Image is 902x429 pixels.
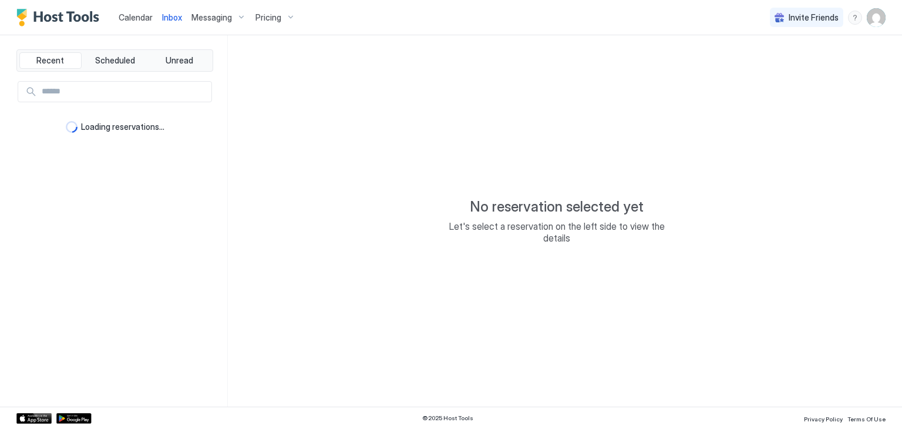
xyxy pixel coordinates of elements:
[847,412,886,424] a: Terms Of Use
[16,9,105,26] a: Host Tools Logo
[422,414,473,422] span: © 2025 Host Tools
[19,52,82,69] button: Recent
[162,11,182,24] a: Inbox
[439,220,674,244] span: Let's select a reservation on the left side to view the details
[56,413,92,424] a: Google Play Store
[16,49,213,72] div: tab-group
[848,11,862,25] div: menu
[255,12,281,23] span: Pricing
[867,8,886,27] div: User profile
[84,52,146,69] button: Scheduled
[37,82,211,102] input: Input Field
[162,12,182,22] span: Inbox
[66,121,78,133] div: loading
[119,11,153,24] a: Calendar
[36,55,64,66] span: Recent
[191,12,232,23] span: Messaging
[789,12,839,23] span: Invite Friends
[119,12,153,22] span: Calendar
[804,412,843,424] a: Privacy Policy
[470,198,644,216] span: No reservation selected yet
[95,55,135,66] span: Scheduled
[804,415,843,423] span: Privacy Policy
[166,55,193,66] span: Unread
[847,415,886,423] span: Terms Of Use
[16,413,52,424] a: App Store
[81,122,164,132] span: Loading reservations...
[148,52,210,69] button: Unread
